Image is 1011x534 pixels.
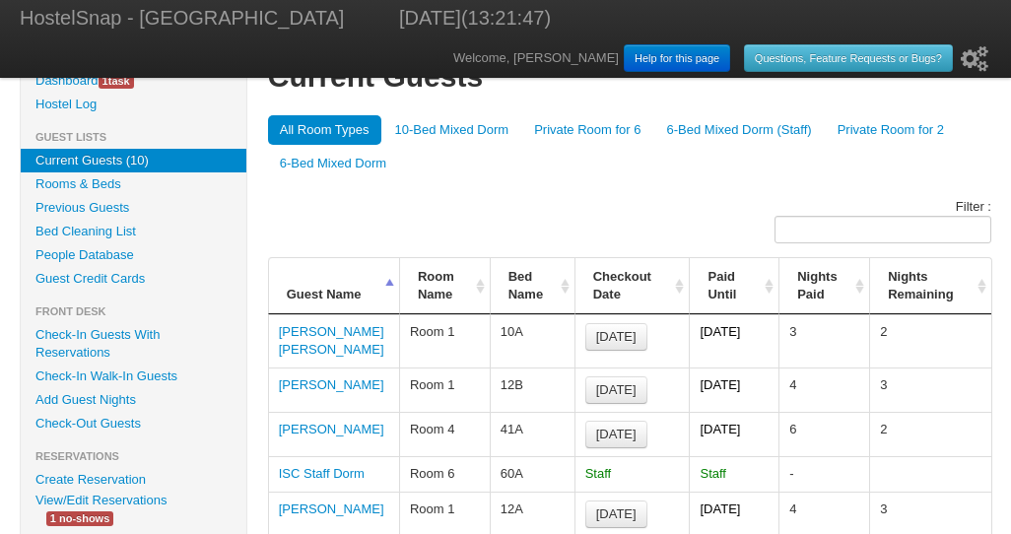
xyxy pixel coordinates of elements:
span: [DATE] [596,382,637,397]
a: ISC Staff Dorm [279,466,365,481]
a: Bed Cleaning List [21,220,246,243]
a: Create Reservation [21,468,246,492]
a: View/Edit Reservations [21,490,181,510]
td: - [778,456,869,492]
a: Check-Out Guests [21,412,246,435]
a: 6-Bed Mixed Dorm [268,149,398,178]
td: Room 4 [399,412,490,456]
span: task [99,74,134,89]
span: 1 [102,75,108,87]
i: Setup Wizard [961,46,988,72]
a: Dashboard1task [21,69,246,93]
li: Guest Lists [21,125,246,149]
a: [DATE] [585,376,647,404]
a: [PERSON_NAME] [PERSON_NAME] [279,324,384,357]
span: [DATE] [596,506,637,521]
a: Private Room for 6 [522,115,652,145]
a: [DATE] [585,421,647,448]
span: Staff [585,466,612,481]
td: 41A [490,412,574,456]
td: 4 [778,367,869,412]
td: 6 [778,412,869,456]
li: Reservations [21,444,246,468]
td: Room 1 [399,314,490,367]
a: Check-In Walk-In Guests [21,365,246,388]
a: [PERSON_NAME] [279,501,384,516]
td: 2 [869,412,991,456]
td: Room 6 [399,456,490,492]
td: Staff [689,456,778,492]
a: Check-In Guests With Reservations [21,323,246,365]
a: [PERSON_NAME] [279,377,384,392]
a: Private Room for 2 [826,115,956,145]
a: 1 no-shows [32,507,128,528]
a: All Room Types [268,115,381,145]
a: 6-Bed Mixed Dorm (Staff) [655,115,824,145]
a: 10-Bed Mixed Dorm [383,115,521,145]
a: Help for this page [624,44,730,72]
a: Rooms & Beds [21,172,246,196]
td: [DATE] [689,314,778,367]
a: Add Guest Nights [21,388,246,412]
th: Checkout Date: activate to sort column ascending [574,258,690,314]
a: [DATE] [585,323,647,351]
th: Room Name: activate to sort column ascending [399,258,490,314]
a: Guest Credit Cards [21,267,246,291]
span: [DATE] [596,329,637,344]
a: [DATE] [585,501,647,528]
td: 3 [869,367,991,412]
th: Paid Until: activate to sort column ascending [689,258,778,314]
th: Guest Name: activate to sort column descending [268,258,399,314]
td: [DATE] [689,412,778,456]
th: Bed Name: activate to sort column ascending [490,258,574,314]
span: 1 no-shows [46,511,113,526]
div: Welcome, [PERSON_NAME] [453,39,991,78]
span: (13:21:47) [461,7,551,29]
td: [DATE] [689,367,778,412]
span: [DATE] [596,427,637,441]
input: Filter : [775,216,991,243]
th: Nights Paid: activate to sort column ascending [778,258,869,314]
td: 12B [490,367,574,412]
td: 10A [490,314,574,367]
a: Previous Guests [21,196,246,220]
a: Current Guests (10) [21,149,246,172]
a: Hostel Log [21,93,246,116]
td: Room 1 [399,367,490,412]
label: Filter : [761,198,991,252]
a: People Database [21,243,246,267]
a: [PERSON_NAME] [279,422,384,436]
td: 3 [778,314,869,367]
li: Front Desk [21,300,246,323]
td: 60A [490,456,574,492]
th: Nights Remaining: activate to sort column ascending [869,258,991,314]
td: 2 [869,314,991,367]
a: Questions, Feature Requests or Bugs? [744,44,953,72]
